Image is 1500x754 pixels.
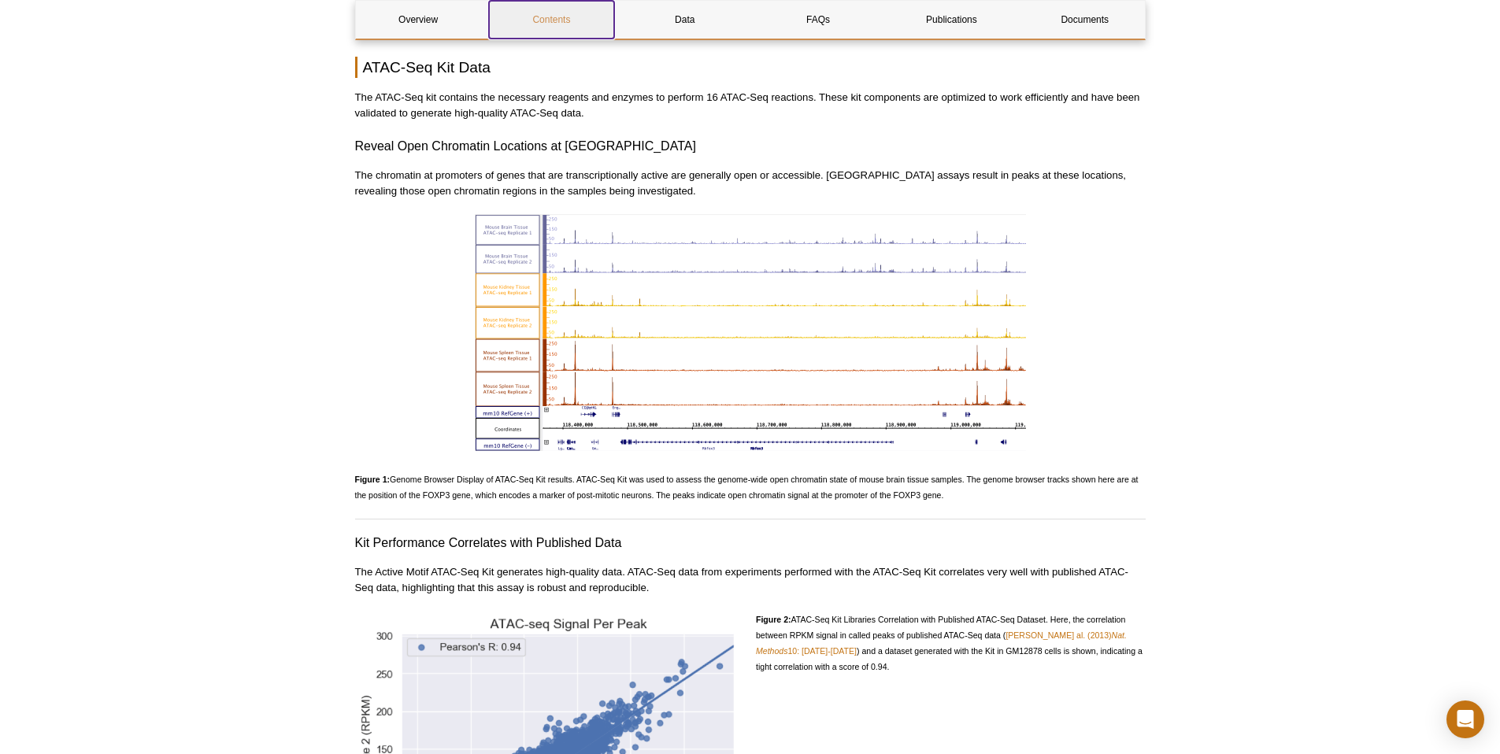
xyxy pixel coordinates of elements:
[622,1,747,39] a: Data
[1446,700,1484,738] div: Open Intercom Messenger
[355,90,1146,121] p: The ATAC-Seq kit contains the necessary reagents and enzymes to perform 16 ATAC-Seq reactions. Th...
[475,214,1026,451] img: ATAC-Seq Kit Genome Browser
[355,57,1146,78] h2: ATAC-Seq Kit Data
[355,534,1146,553] h3: Kit Performance Correlates with Published Data
[355,475,1139,500] span: Genome Browser Display of ATAC-Seq Kit results. ATAC-Seq Kit was used to assess the genome-wide o...
[756,615,791,624] strong: Figure 2:
[1022,1,1147,39] a: Documents
[356,1,481,39] a: Overview
[756,630,1127,656] em: Nat. Methods
[355,168,1146,199] p: The chromatin at promoters of genes that are transcriptionally active are generally open or acces...
[756,630,1127,656] a: [PERSON_NAME] al. (2013)Nat. Methods10: [DATE]-[DATE]
[755,1,880,39] a: FAQs
[355,475,391,484] strong: Figure 1:
[355,564,1146,596] p: The Active Motif ATAC-Seq Kit generates high-quality data. ATAC-Seq data from experiments perform...
[489,1,614,39] a: Contents
[756,615,1143,671] span: ATAC-Seq Kit Libraries Correlation with Published ATAC-Seq Dataset. Here, the correlation between...
[355,137,1146,156] h3: Reveal Open Chromatin Locations at [GEOGRAPHIC_DATA]
[889,1,1014,39] a: Publications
